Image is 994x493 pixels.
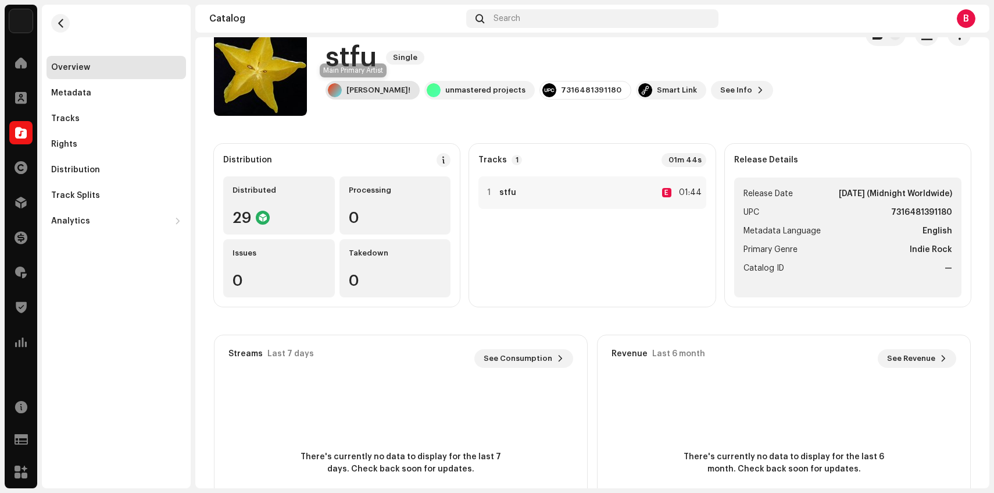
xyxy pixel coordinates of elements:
re-m-nav-dropdown: Analytics [47,210,186,233]
div: E [662,188,671,197]
img: acab2465-393a-471f-9647-fa4d43662784 [9,9,33,33]
re-m-nav-item: Tracks [47,107,186,130]
re-m-nav-item: Distribution [47,158,186,182]
span: Primary Genre [743,243,798,257]
span: Metadata Language [743,224,821,238]
div: Streams [228,349,263,359]
h1: stfu [326,39,377,76]
strong: Indie Rock [910,243,952,257]
button: See Revenue [878,349,956,368]
div: Distribution [223,155,272,165]
span: See Consumption [484,347,552,370]
span: Catalog ID [743,261,784,275]
strong: Release Details [734,155,798,165]
div: Catalog [209,14,462,23]
div: 01:44 [676,186,702,200]
span: See Info [720,79,752,102]
div: Processing [349,186,442,195]
div: Analytics [51,217,90,226]
strong: stfu [499,188,516,197]
strong: Tracks [478,155,507,165]
div: Tracks [51,114,80,123]
div: Distribution [51,165,100,175]
div: Smart Link [657,86,697,95]
span: Search [494,14,520,23]
span: See Revenue [887,347,935,370]
re-m-nav-item: Rights [47,133,186,156]
re-m-nav-item: Metadata [47,81,186,105]
div: Takedown [349,249,442,258]
div: Revenue [612,349,648,359]
p-badge: 1 [512,155,522,165]
span: There's currently no data to display for the last 6 month. Check back soon for updates. [680,451,889,476]
strong: [DATE] (Midnight Worldwide) [839,187,952,201]
button: See Info [711,81,773,100]
div: Distributed [233,186,326,195]
div: Issues [233,249,326,258]
re-m-nav-item: Overview [47,56,186,79]
div: unmastered projects [445,86,525,95]
button: See Consumption [474,349,573,368]
span: UPC [743,205,759,219]
strong: English [923,224,952,238]
div: Last 6 month [652,349,705,359]
div: 01m 44s [662,153,706,167]
re-m-nav-item: Track Splits [47,184,186,207]
strong: 7316481391180 [891,205,952,219]
div: Last 7 days [267,349,314,359]
div: B [957,9,975,28]
div: Metadata [51,88,91,98]
div: 7316481391180 [561,86,621,95]
div: [PERSON_NAME]! [346,86,410,95]
span: Single [386,51,424,65]
div: Overview [51,63,90,72]
span: Release Date [743,187,793,201]
div: Track Splits [51,191,100,200]
div: Rights [51,140,77,149]
strong: — [945,261,952,275]
span: There's currently no data to display for the last 7 days. Check back soon for updates. [296,451,506,476]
